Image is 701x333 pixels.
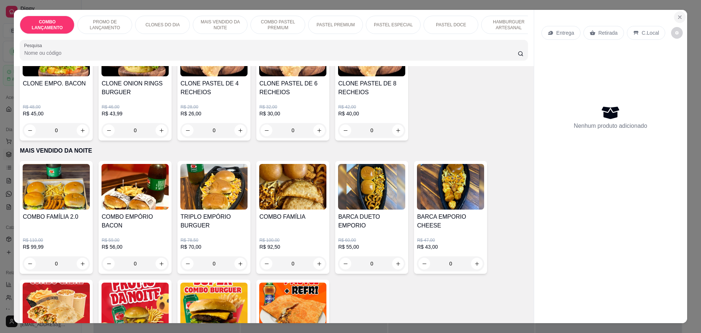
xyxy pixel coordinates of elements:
p: R$ 45,00 [23,110,90,117]
p: R$ 70,00 [180,243,248,250]
h4: TRIPLO EMPÓRIO BURGUER [180,213,248,230]
p: CLONES DO DIA [145,22,180,28]
p: R$ 43,99 [101,110,169,117]
img: product-image [180,164,248,210]
img: product-image [417,164,484,210]
p: COMBO LANÇAMENTO [26,19,68,31]
p: MAIS VENDIDO DA NOITE [20,146,528,155]
p: C.Local [642,29,659,37]
img: product-image [23,164,90,210]
h4: CLONE PASTEL DE 8 RECHEIOS [338,79,405,97]
p: PASTEL ESPECIAL [374,22,413,28]
button: decrease-product-quantity [671,27,683,39]
img: product-image [338,164,405,210]
p: R$ 30,00 [259,110,326,117]
button: Close [674,11,686,23]
p: R$ 48,00 [23,104,90,110]
p: R$ 110,00 [23,237,90,243]
p: R$ 59,00 [101,237,169,243]
h4: COMBO FAMÍLIA [259,213,326,221]
p: Nenhum produto adicionado [574,122,647,130]
img: product-image [259,283,326,328]
img: product-image [180,283,248,328]
p: MAIS VENDIDO DA NOITE [199,19,241,31]
label: Pesquisa [24,42,45,49]
p: R$ 60,00 [338,237,405,243]
p: R$ 92,50 [259,243,326,250]
p: R$ 32,00 [259,104,326,110]
p: COMBO PASTEL PREMIUM [257,19,299,31]
p: PASTEL PREMIUM [317,22,355,28]
p: R$ 26,00 [180,110,248,117]
p: HAMBURGUER ARTESANAL [487,19,530,31]
p: R$ 46,00 [101,104,169,110]
p: R$ 43,00 [417,243,484,250]
p: R$ 42,00 [338,104,405,110]
p: R$ 100,00 [259,237,326,243]
input: Pesquisa [24,49,517,57]
p: PASTEL DOCE [436,22,466,28]
p: R$ 55,00 [338,243,405,250]
h4: CLONE PASTEL DE 4 RECHEIOS [180,79,248,97]
p: R$ 78,50 [180,237,248,243]
h4: CLONE EMPO. BACON [23,79,90,88]
p: R$ 47,00 [417,237,484,243]
h4: CLONE ONION RINGS BURGUER [101,79,169,97]
p: R$ 99,99 [23,243,90,250]
h4: BARCA EMPORIO CHEESE [417,213,484,230]
img: product-image [101,283,169,328]
img: product-image [259,164,326,210]
img: product-image [23,283,90,328]
img: product-image [101,164,169,210]
h4: BARCA DUETO EMPORIO [338,213,405,230]
p: Entrega [556,29,574,37]
p: R$ 28,00 [180,104,248,110]
p: R$ 56,00 [101,243,169,250]
h4: CLONE PASTEL DE 6 RECHEIOS [259,79,326,97]
h4: COMBO FAMÍLIA 2.0 [23,213,90,221]
h4: COMBO EMPÓRIO BACON [101,213,169,230]
p: Retirada [598,29,618,37]
p: R$ 40,00 [338,110,405,117]
p: PROMO DE LANÇAMENTO [84,19,126,31]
